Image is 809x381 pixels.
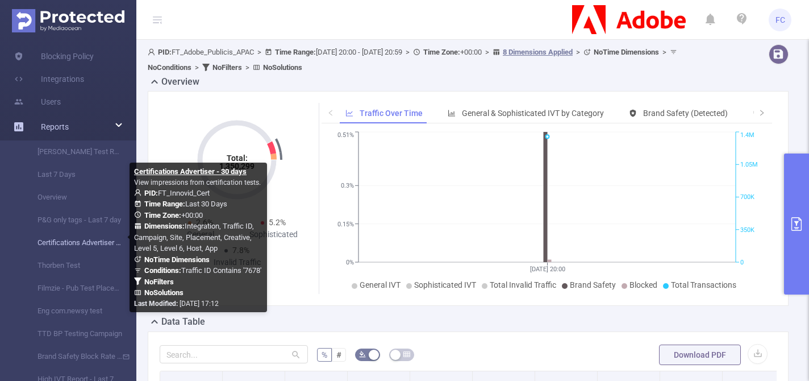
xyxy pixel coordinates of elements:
span: Brand Safety [570,280,616,289]
u: 8 Dimensions Applied [503,48,573,56]
div: Sophisticated [237,229,310,241]
a: [PERSON_NAME] Test Report [23,140,123,163]
b: No Filters [144,278,174,286]
span: > [573,48,583,56]
a: Users [14,90,61,113]
tspan: Total: [227,154,248,163]
span: 5.2% [269,218,286,227]
span: > [659,48,670,56]
span: General IVT [360,280,401,289]
i: icon: line-chart [345,109,353,117]
tspan: 1,350,299 [219,161,255,171]
i: icon: user [148,48,158,56]
i: icon: bar-chart [448,109,456,117]
h2: Overview [161,75,199,89]
span: Traffic ID Contains '7678' [144,266,261,275]
b: No Solutions [263,63,302,72]
span: FT_Adobe_Publicis_APAC [DATE] 20:00 - [DATE] 20:59 +00:00 [148,48,680,72]
a: Filmzie - Pub Test Placement [23,277,123,300]
tspan: 0 [740,259,744,266]
tspan: 700K [740,194,754,201]
i: icon: bg-colors [359,351,366,358]
span: Reports [41,122,69,131]
span: Blocked [629,280,657,289]
span: > [254,48,265,56]
a: Certifications Advertiser - 30 days [23,231,123,254]
b: No Filters [212,63,242,72]
tspan: 0.15% [337,221,354,228]
span: Traffic Over Time [360,109,423,118]
span: [DATE] 17:12 [134,300,219,308]
tspan: 1.05M [740,161,758,168]
span: > [482,48,493,56]
a: P&G only tags - Last 7 day [23,209,123,231]
a: Eng com.newsy test [23,300,123,322]
b: PID: [144,189,158,197]
span: FC [775,9,785,31]
span: Total Transactions [671,280,736,289]
a: Last 7 Days [23,163,123,186]
b: No Solutions [144,288,184,297]
i: icon: left [327,109,334,116]
a: Blocking Policy [14,45,94,68]
b: Time Zone: [423,48,460,56]
tspan: [DATE] 20:00 [529,266,565,273]
button: Download PDF [659,345,741,365]
a: Thorben Test [23,254,123,277]
b: Time Zone: [144,211,181,220]
b: No Conditions [148,63,191,72]
h2: Data Table [161,315,205,329]
span: View impressions from certification tests. [134,179,261,187]
a: Integrations [14,68,84,90]
span: > [402,48,413,56]
a: TTD BP Testing Campaign [23,322,123,345]
img: Protected Media [12,9,124,32]
b: Time Range: [275,48,316,56]
b: Certifications Advertiser - 30 days [134,167,247,176]
span: % [322,350,327,359]
tspan: 0.51% [337,132,354,139]
span: General & Sophisticated IVT by Category [462,109,604,118]
b: Time Range: [144,200,185,208]
span: # [336,350,341,359]
b: Conditions : [144,266,181,275]
span: Total Invalid Traffic [490,280,556,289]
span: Sophisticated IVT [414,280,476,289]
span: Brand Safety (Detected) [643,109,728,118]
tspan: 1.4M [740,132,754,139]
i: icon: right [758,109,765,116]
input: Search... [160,345,308,363]
b: PID: [158,48,172,56]
i: icon: table [403,351,410,358]
tspan: 0.3% [341,182,354,189]
i: icon: user [134,189,144,196]
a: Brand Safety Block Rate Check [23,345,123,368]
span: Integration, Traffic ID, Campaign, Site, Placement, Creative, Level 5, Level 6, Host, App [134,222,254,252]
tspan: 350K [740,226,754,234]
b: No Time Dimensions [144,255,210,264]
span: FT_Innovid_Cert Last 30 Days +00:00 [134,189,261,297]
b: No Time Dimensions [594,48,659,56]
span: > [191,63,202,72]
a: Reports [41,115,69,138]
a: Overview [23,186,123,209]
b: Last Modified: [134,300,178,308]
b: Dimensions : [144,222,185,230]
tspan: 0% [346,259,354,266]
span: > [242,63,253,72]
